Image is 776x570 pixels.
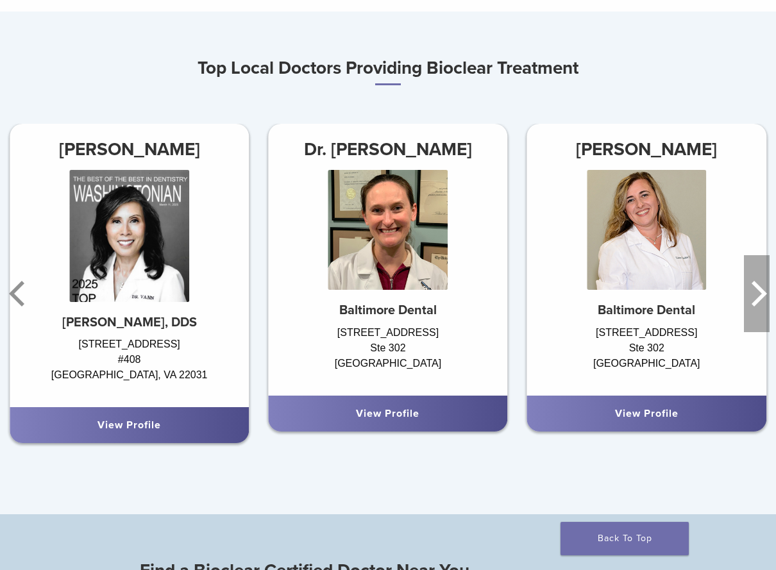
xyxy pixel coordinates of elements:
[268,134,507,165] h3: Dr. [PERSON_NAME]
[339,303,437,318] strong: Baltimore Dental
[97,419,161,432] a: View Profile
[744,255,770,332] button: Next
[268,325,507,383] div: [STREET_ADDRESS] Ste 302 [GEOGRAPHIC_DATA]
[10,337,249,394] div: [STREET_ADDRESS] #408 [GEOGRAPHIC_DATA], VA 22031
[69,170,189,301] img: Dr. Maribel Vann
[615,407,679,420] a: View Profile
[6,255,32,332] button: Previous
[527,134,766,165] h3: [PERSON_NAME]
[356,407,419,420] a: View Profile
[587,170,707,290] img: Dr. Yelena Shirkin
[561,522,689,555] a: Back To Top
[527,325,766,383] div: [STREET_ADDRESS] Ste 302 [GEOGRAPHIC_DATA]
[598,303,695,318] strong: Baltimore Dental
[62,315,197,330] strong: [PERSON_NAME], DDS
[10,134,249,165] h3: [PERSON_NAME]
[328,170,448,290] img: Dr. Rebecca Allen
